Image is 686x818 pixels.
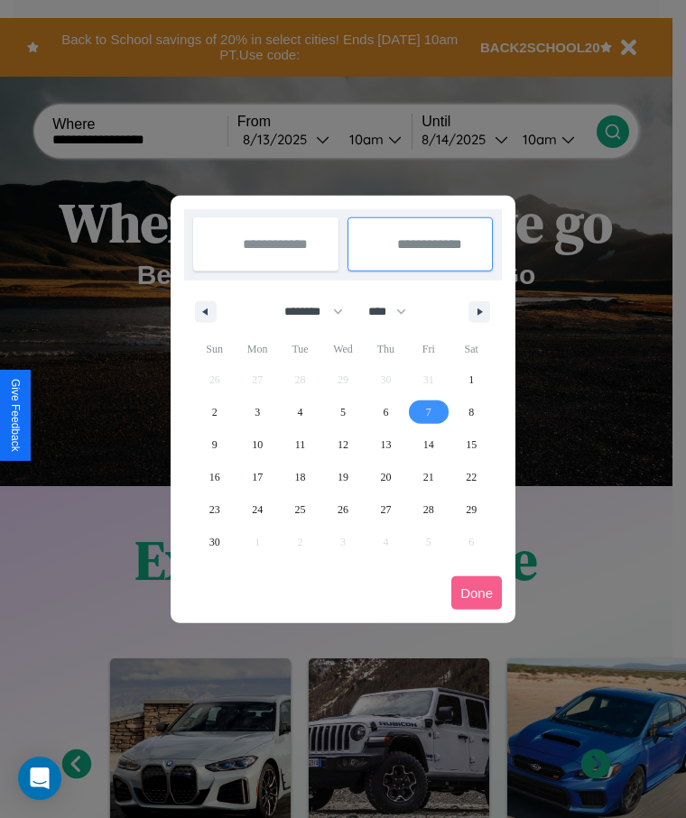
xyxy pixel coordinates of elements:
[236,493,278,526] button: 24
[365,396,407,428] button: 6
[279,428,321,461] button: 11
[193,526,236,558] button: 30
[338,428,348,461] span: 12
[338,461,348,493] span: 19
[450,396,493,428] button: 8
[466,428,477,461] span: 15
[209,493,220,526] span: 23
[193,461,236,493] button: 16
[193,396,236,428] button: 2
[236,428,278,461] button: 10
[193,428,236,461] button: 9
[255,396,260,428] span: 3
[450,335,493,363] span: Sat
[365,493,407,526] button: 27
[380,493,391,526] span: 27
[365,428,407,461] button: 13
[407,335,450,363] span: Fri
[450,493,493,526] button: 29
[252,493,263,526] span: 24
[209,526,220,558] span: 30
[295,493,306,526] span: 25
[380,461,391,493] span: 20
[423,461,434,493] span: 21
[321,461,364,493] button: 19
[298,396,303,428] span: 4
[407,493,450,526] button: 28
[423,493,434,526] span: 28
[450,428,493,461] button: 15
[321,428,364,461] button: 12
[279,493,321,526] button: 25
[252,461,263,493] span: 17
[466,493,477,526] span: 29
[295,428,306,461] span: 11
[407,396,450,428] button: 7
[468,396,474,428] span: 8
[212,396,218,428] span: 2
[279,396,321,428] button: 4
[252,428,263,461] span: 10
[321,335,364,363] span: Wed
[9,379,22,452] div: Give Feedback
[209,461,220,493] span: 16
[193,335,236,363] span: Sun
[451,576,502,610] button: Done
[236,335,278,363] span: Mon
[18,757,61,800] div: Open Intercom Messenger
[338,493,348,526] span: 26
[383,396,388,428] span: 6
[423,428,434,461] span: 14
[407,428,450,461] button: 14
[236,396,278,428] button: 3
[407,461,450,493] button: 21
[450,461,493,493] button: 22
[466,461,477,493] span: 22
[450,363,493,396] button: 1
[321,493,364,526] button: 26
[236,461,278,493] button: 17
[365,335,407,363] span: Thu
[193,493,236,526] button: 23
[426,396,431,428] span: 7
[279,461,321,493] button: 18
[279,335,321,363] span: Tue
[212,428,218,461] span: 9
[468,363,474,396] span: 1
[321,396,364,428] button: 5
[340,396,346,428] span: 5
[380,428,391,461] span: 13
[365,461,407,493] button: 20
[295,461,306,493] span: 18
